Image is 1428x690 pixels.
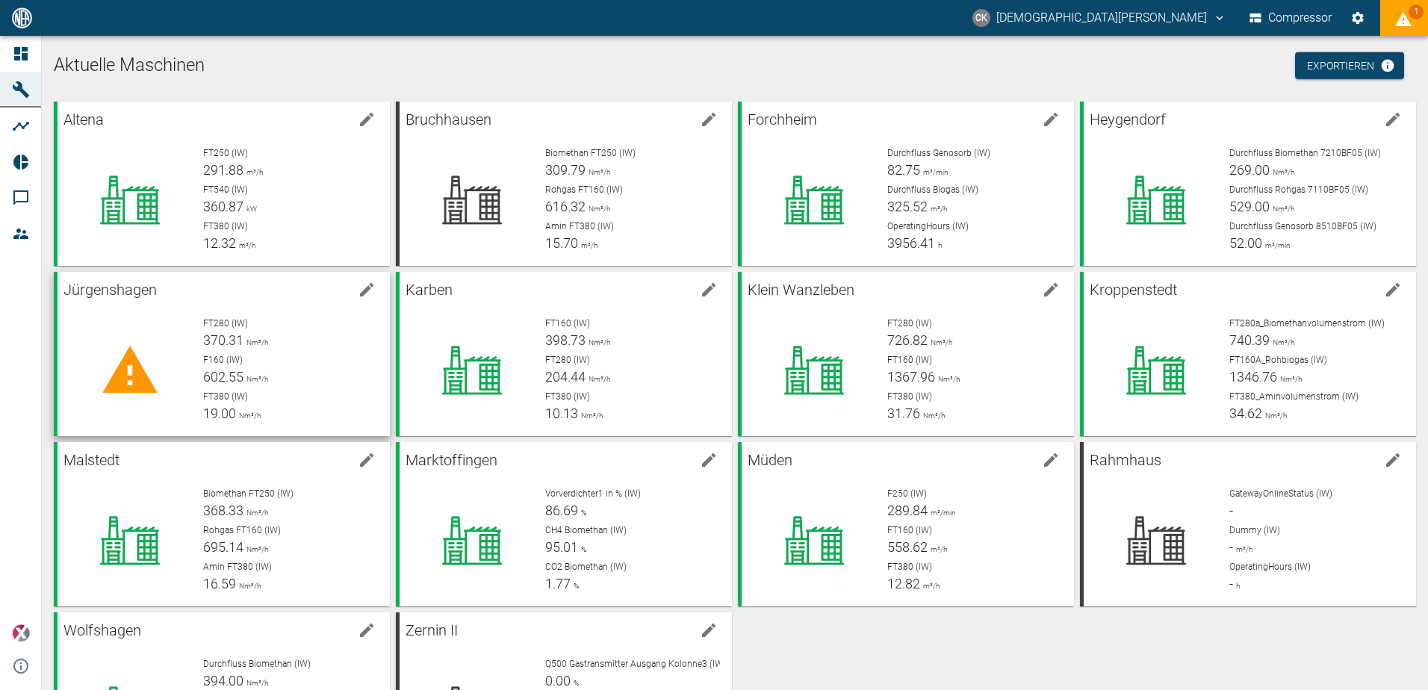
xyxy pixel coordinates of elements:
span: Nm³/h [586,168,610,176]
span: 398.73 [545,332,586,348]
span: 325.52 [887,199,928,214]
span: Nm³/h [928,338,952,346]
span: 34.62 [1229,405,1262,421]
span: - [1229,503,1233,518]
span: m³/h [236,241,255,249]
span: Durchfluss Genosorb (IW) [887,148,990,158]
span: 1346.76 [1229,369,1277,385]
span: Klein Wanzleben [748,281,854,299]
span: 1.77 [545,576,571,591]
span: 368.33 [203,503,243,518]
button: edit machine [1036,445,1066,475]
a: Exportieren [1295,52,1404,80]
span: Amin FT380 (IW) [203,562,272,572]
span: 291.88 [203,162,243,178]
a: Malstedtedit machineBiomethan FT250 (IW)368.33Nm³/hRohgas FT160 (IW)695.14Nm³/hAmin FT380 (IW)16.... [54,442,390,606]
div: CK [972,9,990,27]
span: 16.59 [203,576,236,591]
span: FT160 (IW) [887,525,932,535]
span: m³/min [1262,241,1291,249]
span: OperatingHours (IW) [1229,562,1311,572]
span: 289.84 [887,503,928,518]
button: Einstellungen [1344,4,1371,31]
span: m³/h [920,582,940,590]
span: 360.87 [203,199,243,214]
span: Wolfshagen [63,621,141,639]
span: 1 [1409,4,1424,19]
button: edit machine [1378,445,1408,475]
span: 12.82 [887,576,920,591]
span: 86.69 [545,503,578,518]
span: Nm³/h [1270,205,1294,213]
span: 19.00 [203,405,236,421]
a: Rahmhausedit machineGatewayOnlineStatus (IW)-Dummy (IW)-m³/hOperatingHours (IW)-h [1080,442,1416,606]
span: FT380_Aminvolumenstrom (IW) [1229,391,1359,402]
span: Amin FT380 (IW) [545,221,614,231]
span: Dummy (IW) [1229,525,1280,535]
span: Q500 Gastransmitter Ausgang Kolonne3 (IW) [545,659,726,669]
span: Nm³/h [586,375,610,383]
span: 95.01 [545,539,578,555]
button: edit machine [352,615,382,645]
span: 204.44 [545,369,586,385]
span: 558.62 [887,539,928,555]
a: Altenaedit machineFT250 (IW)291.88m³/hFT540 (IW)360.87kWFT380 (IW)12.32m³/h [54,102,390,266]
span: 370.31 [203,332,243,348]
span: Nm³/h [578,411,603,420]
span: 740.39 [1229,332,1270,348]
span: 82.75 [887,162,920,178]
a: Heygendorfedit machineDurchfluss Biomethan 7210BF05 (IW)269.00Nm³/hDurchfluss Rohgas 7110BF05 (IW... [1080,102,1416,266]
span: m³/min [928,509,956,517]
span: Durchfluss Biomethan 7210BF05 (IW) [1229,148,1381,158]
span: FT380 (IW) [203,391,248,402]
span: Heygendorf [1090,111,1166,128]
a: Marktoffingenedit machineVorverdichter1 in % (IW)86.69%CH4 Biomethan (IW)95.01%CO2 Biomethan (IW)... [396,442,732,606]
button: edit machine [1036,105,1066,134]
span: 309.79 [545,162,586,178]
span: kW [243,205,257,213]
span: FT160 (IW) [887,355,932,365]
span: Nm³/h [586,338,610,346]
span: Bruchhausen [406,111,491,128]
button: edit machine [1036,275,1066,305]
span: FT250 (IW) [203,148,248,158]
span: Jürgenshagen [63,281,157,299]
span: m³/min [920,168,949,176]
a: Müdenedit machineF250 (IW)289.84m³/minFT160 (IW)558.62m³/hFT380 (IW)12.82m³/h [738,442,1074,606]
span: Biomethan FT250 (IW) [203,488,294,499]
span: 269.00 [1229,162,1270,178]
span: Durchfluss Biomethan (IW) [203,659,311,669]
span: Nm³/h [1270,338,1294,346]
button: edit machine [352,105,382,134]
button: edit machine [694,275,724,305]
span: Müden [748,451,792,469]
span: 15.70 [545,235,578,251]
span: Nm³/h [920,411,945,420]
button: edit machine [1378,275,1408,305]
span: FT280 (IW) [545,355,590,365]
span: 616.32 [545,199,586,214]
button: edit machine [1378,105,1408,134]
span: Altena [63,111,104,128]
span: Nm³/h [236,411,261,420]
span: OperatingHours (IW) [887,221,969,231]
span: F250 (IW) [887,488,927,499]
a: Karbenedit machineFT160 (IW)398.73Nm³/hFT280 (IW)204.44Nm³/hFT380 (IW)10.13Nm³/h [396,272,732,436]
a: Bruchhausenedit machineBiomethan FT250 (IW)309.79Nm³/hRohgas FT160 (IW)616.32Nm³/hAmin FT380 (IW)... [396,102,732,266]
span: FT160 (IW) [545,318,590,329]
span: Nm³/h [935,375,960,383]
span: m³/h [578,241,597,249]
span: % [578,509,586,517]
span: FT380 (IW) [887,562,932,572]
span: Rohgas FT160 (IW) [545,184,623,195]
span: Durchfluss Biogas (IW) [887,184,978,195]
span: Rohgas FT160 (IW) [203,525,281,535]
button: Compressor [1247,4,1335,31]
span: Nm³/h [243,375,268,383]
button: edit machine [694,615,724,645]
span: Malstedt [63,451,119,469]
span: Nm³/h [236,582,261,590]
span: m³/h [928,545,947,553]
span: FT380 (IW) [887,391,932,402]
span: Nm³/h [586,205,610,213]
